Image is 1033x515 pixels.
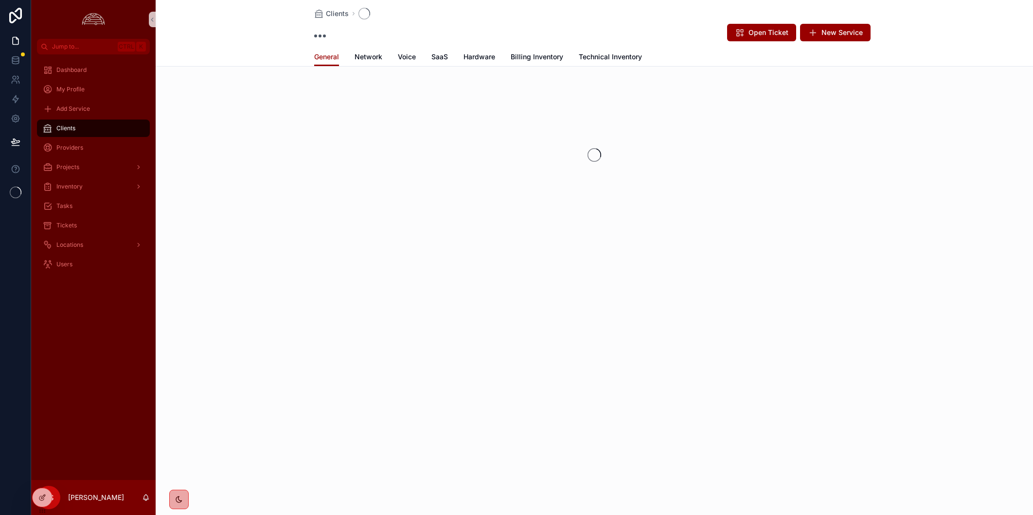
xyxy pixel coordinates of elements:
[463,48,495,68] a: Hardware
[56,144,83,152] span: Providers
[579,48,642,68] a: Technical Inventory
[56,86,85,93] span: My Profile
[314,52,339,62] span: General
[37,39,150,54] button: Jump to...CtrlK
[511,48,563,68] a: Billing Inventory
[56,66,87,74] span: Dashboard
[56,163,79,171] span: Projects
[314,9,349,18] a: Clients
[326,9,349,18] span: Clients
[355,48,382,68] a: Network
[56,222,77,229] span: Tickets
[31,54,156,286] div: scrollable content
[511,52,563,62] span: Billing Inventory
[56,260,72,268] span: Users
[314,48,339,67] a: General
[579,52,642,62] span: Technical Inventory
[37,217,150,234] a: Tickets
[37,81,150,98] a: My Profile
[37,139,150,156] a: Providers
[398,48,416,68] a: Voice
[463,52,495,62] span: Hardware
[727,24,796,41] button: Open Ticket
[800,24,871,41] button: New Service
[431,52,448,62] span: SaaS
[52,43,114,51] span: Jump to...
[748,28,788,37] span: Open Ticket
[118,42,135,51] span: Ctrl
[398,52,416,62] span: Voice
[137,43,145,51] span: K
[431,48,448,68] a: SaaS
[821,28,863,37] span: New Service
[56,183,83,190] span: Inventory
[37,256,150,273] a: Users
[37,178,150,195] a: Inventory
[56,124,75,132] span: Clients
[56,241,83,249] span: Locations
[37,158,150,176] a: Projects
[37,100,150,118] a: Add Service
[355,52,382,62] span: Network
[68,493,124,502] p: [PERSON_NAME]
[56,105,90,113] span: Add Service
[37,120,150,137] a: Clients
[37,197,150,215] a: Tasks
[37,61,150,79] a: Dashboard
[79,12,107,27] img: App logo
[56,202,72,210] span: Tasks
[37,236,150,254] a: Locations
